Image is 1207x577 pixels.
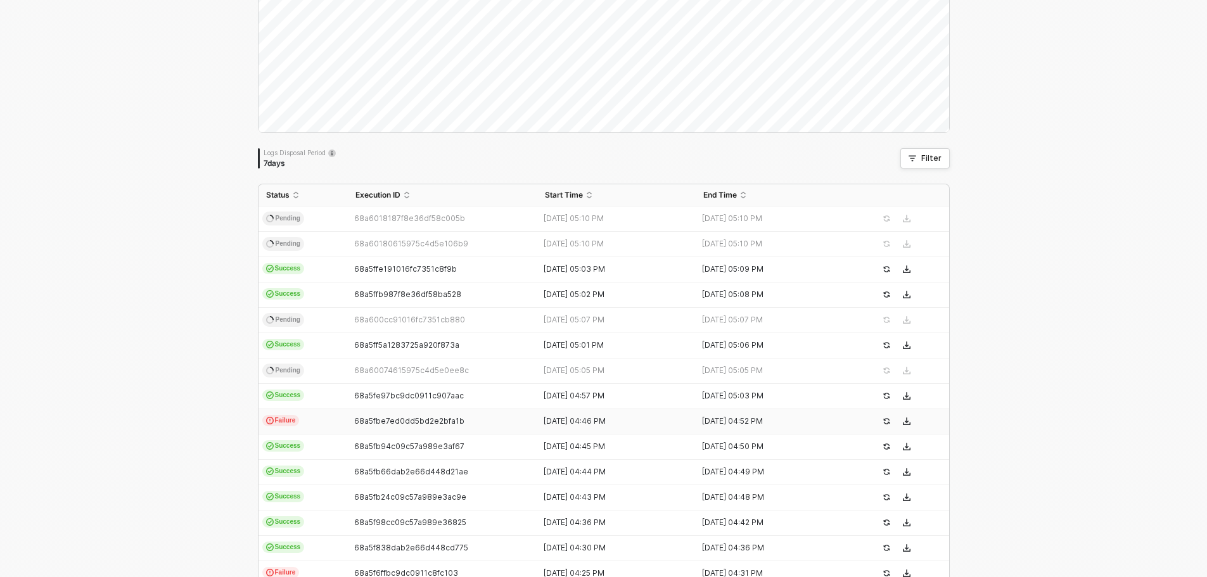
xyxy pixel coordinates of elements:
span: icon-download [903,265,910,273]
span: icon-spinner [266,238,274,248]
div: [DATE] 05:08 PM [696,289,844,300]
div: [DATE] 05:01 PM [537,340,686,350]
div: [DATE] 05:10 PM [696,213,844,224]
span: icon-success-page [883,265,890,273]
div: [DATE] 04:50 PM [696,441,844,452]
div: [DATE] 04:43 PM [537,492,686,502]
span: icon-download [903,392,910,400]
span: icon-success-page [883,544,890,552]
span: icon-exclamation [266,417,274,424]
span: icon-cards [266,391,274,399]
div: [DATE] 05:09 PM [696,264,844,274]
div: [DATE] 05:07 PM [537,315,686,325]
div: [DATE] 04:49 PM [696,467,844,477]
div: [DATE] 04:44 PM [537,467,686,477]
div: 7 days [264,158,336,168]
div: [DATE] 04:46 PM [537,416,686,426]
span: icon-success-page [883,417,890,425]
span: Success [262,466,305,477]
span: icon-cards [266,543,274,551]
div: [DATE] 05:03 PM [696,391,844,401]
span: icon-download [903,544,910,552]
div: [DATE] 05:03 PM [537,264,686,274]
span: icon-success-page [883,341,890,349]
div: Logs Disposal Period [264,148,336,157]
span: Success [262,288,305,300]
div: [DATE] 05:06 PM [696,340,844,350]
span: icon-success-page [883,569,890,577]
span: icon-cards [266,341,274,348]
span: 68a5fbe7ed0dd5bd2e2bfa1b [354,416,464,426]
div: [DATE] 05:05 PM [696,365,844,376]
span: icon-cards [266,442,274,450]
span: icon-cards [266,467,274,475]
span: 68a5fb66dab2e66d448d21ae [354,467,468,476]
span: icon-download [903,341,910,349]
div: [DATE] 04:57 PM [537,391,686,401]
span: icon-download [903,569,910,577]
span: icon-download [903,443,910,450]
span: Failure [262,415,300,426]
span: Execution ID [355,190,400,200]
span: Pending [262,237,304,251]
div: [DATE] 05:10 PM [537,239,686,249]
span: 68a5ff5a1283725a920f873a [354,340,459,350]
span: icon-spinner [266,314,274,324]
span: icon-download [903,493,910,501]
th: Start Time [537,184,696,206]
div: [DATE] 04:30 PM [537,543,686,553]
span: icon-spinner [266,213,274,222]
span: Pending [262,212,304,225]
span: Success [262,390,305,401]
span: icon-success-page [883,519,890,526]
span: 68a5ffb987f8e36df58ba528 [354,289,461,299]
span: Status [266,190,290,200]
span: icon-success-page [883,291,890,298]
span: Start Time [545,190,583,200]
span: icon-download [903,468,910,476]
span: 68a5f838dab2e66d448cd775 [354,543,468,552]
div: Filter [921,153,942,163]
span: icon-cards [266,518,274,526]
div: [DATE] 04:45 PM [537,441,686,452]
div: [DATE] 05:10 PM [696,239,844,249]
span: 68a60074615975c4d5e0ee8c [354,365,469,375]
span: 68a5fb94c09c57a989e3af67 [354,441,464,451]
span: End Time [703,190,737,200]
span: Success [262,516,305,528]
span: icon-cards [266,493,274,500]
span: 68a60180615975c4d5e106b9 [354,239,468,248]
div: [DATE] 04:36 PM [696,543,844,553]
span: icon-success-page [883,493,890,501]
div: [DATE] 05:10 PM [537,213,686,224]
span: Success [262,339,305,350]
span: 68a5ffe191016fc7351c8f9b [354,264,457,274]
div: [DATE] 05:07 PM [696,315,844,325]
span: icon-success-page [883,392,890,400]
div: [DATE] 04:52 PM [696,416,844,426]
span: icon-success-page [883,443,890,450]
span: icon-download [903,519,910,526]
span: Success [262,263,305,274]
th: End Time [696,184,854,206]
span: Success [262,491,305,502]
span: icon-spinner [266,365,274,374]
span: Success [262,440,305,452]
span: icon-exclamation [266,569,274,576]
span: icon-cards [266,290,274,298]
div: [DATE] 04:42 PM [696,517,844,528]
span: 68a5fb24c09c57a989e3ac9e [354,492,466,502]
div: [DATE] 05:05 PM [537,365,686,376]
span: 68a600cc91016fc7351cb880 [354,315,465,324]
span: icon-download [903,417,910,425]
span: 68a5fe97bc9dc0911c907aac [354,391,464,400]
span: 68a6018187f8e36df58c005b [354,213,465,223]
span: Success [262,542,305,553]
div: [DATE] 04:36 PM [537,517,686,528]
span: Pending [262,364,304,377]
span: icon-cards [266,265,274,272]
button: Filter [900,148,950,168]
span: Pending [262,313,304,327]
div: [DATE] 04:48 PM [696,492,844,502]
span: icon-success-page [883,468,890,476]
